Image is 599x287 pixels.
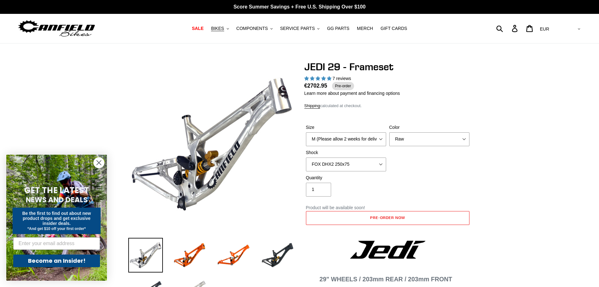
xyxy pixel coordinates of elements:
[306,149,386,156] label: Shock
[306,175,386,181] label: Quantity
[500,21,516,35] input: Search
[216,238,251,273] img: Load image into Gallery viewer, JEDI 29 - Frameset
[370,215,405,220] span: Pre-order now
[380,26,407,31] span: GIFT CARDS
[128,238,163,273] img: Load image into Gallery viewer, JEDI 29 - Frameset
[306,124,386,131] label: Size
[304,82,327,90] span: €2702.95
[319,276,452,283] span: 29" WHEELS / 203mm REAR / 203mm FRONT
[324,24,352,33] a: GG PARTS
[211,26,224,31] span: BIKES
[357,26,373,31] span: MERCH
[192,26,203,31] span: SALE
[304,103,471,109] div: calculated at checkout.
[304,76,333,81] span: 5.00 stars
[389,124,469,131] label: Color
[233,24,276,33] button: COMPONENTS
[306,204,469,211] p: Product will be available soon!
[327,26,349,31] span: GG PARTS
[24,185,89,196] span: GET THE LATEST
[17,19,96,38] img: Canfield Bikes
[377,24,410,33] a: GIFT CARDS
[13,237,100,250] input: Enter your email address
[304,61,471,73] h1: JEDI 29 - Frameset
[332,76,351,81] span: 7 reviews
[260,238,295,273] img: Load image into Gallery viewer, JEDI 29 - Frameset
[304,103,320,109] a: Shipping
[280,26,315,31] span: SERVICE PARTS
[22,211,91,226] span: Be the first to find out about new product drops and get exclusive insider deals.
[172,238,207,273] img: Load image into Gallery viewer, JEDI 29 - Frameset
[27,227,86,231] span: *And get $10 off your first order*
[26,195,88,205] span: NEWS AND DEALS
[354,24,376,33] a: MERCH
[189,24,207,33] a: SALE
[306,211,469,225] button: Add to cart
[277,24,323,33] button: SERVICE PARTS
[208,24,232,33] button: BIKES
[304,91,400,96] a: Learn more about payment and financing options
[236,26,268,31] span: COMPONENTS
[93,157,104,168] button: Close dialog
[13,255,100,267] button: Become an Insider!
[332,82,354,90] span: Pre-order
